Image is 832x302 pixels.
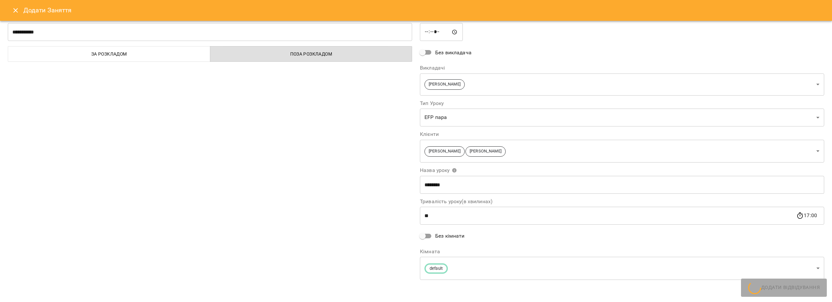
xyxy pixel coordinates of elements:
span: За розкладом [12,50,206,58]
button: За розкладом [8,46,210,62]
div: [PERSON_NAME] [420,73,824,96]
span: [PERSON_NAME] [466,148,505,154]
label: Тривалість уроку(в хвилинах) [420,199,824,204]
button: Поза розкладом [210,46,412,62]
span: Без кімнати [435,232,465,240]
span: Без викладача [435,49,472,57]
span: [PERSON_NAME] [425,148,464,154]
label: Тип Уроку [420,101,824,106]
label: Клієнти [420,132,824,137]
button: Close [8,3,23,18]
div: [PERSON_NAME][PERSON_NAME] [420,139,824,163]
span: Назва уроку [420,168,457,173]
span: default [426,266,447,272]
div: default [420,257,824,280]
div: EFP пара [420,109,824,127]
label: Кімната [420,249,824,254]
label: Викладачі [420,65,824,71]
span: Поза розкладом [214,50,409,58]
h6: Додати Заняття [23,5,824,15]
svg: Вкажіть назву уроку або виберіть клієнтів [452,168,457,173]
span: [PERSON_NAME] [425,81,464,87]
